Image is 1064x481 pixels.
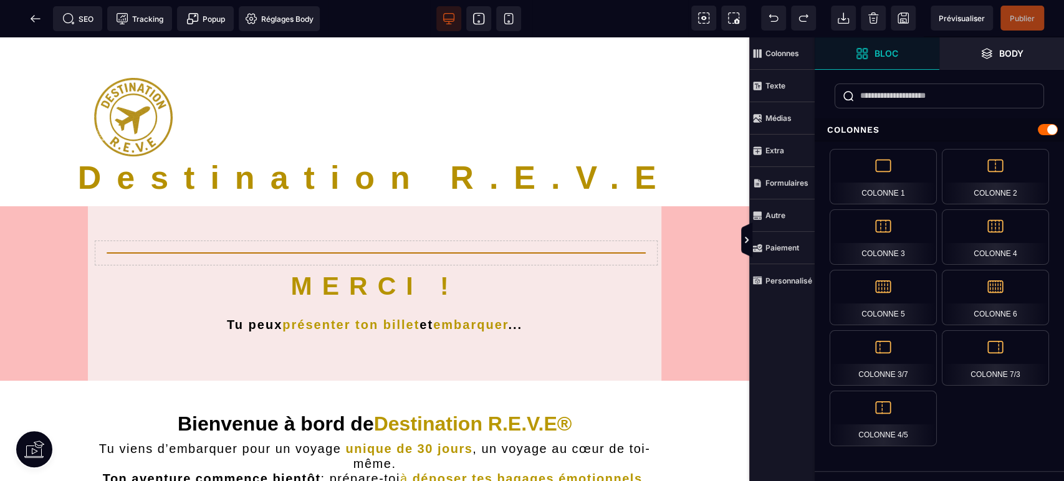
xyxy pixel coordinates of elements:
[53,6,102,31] span: Métadata SEO
[23,6,48,31] span: Retour
[749,199,815,232] span: Autre
[107,6,172,31] span: Code de suivi
[765,178,808,188] strong: Formulaires
[239,6,320,31] span: Favicon
[830,149,937,204] div: Colonne 1
[749,232,815,264] span: Paiement
[942,330,1049,386] div: Colonne 7/3
[875,49,898,58] strong: Bloc
[830,330,937,386] div: Colonne 3/7
[749,167,815,199] span: Formulaires
[749,264,815,297] span: Personnalisé
[88,404,661,479] h2: Tu viens d’embarquer pour un voyage , un voyage au cœur de toi-même. : prépare-toi et , plus légè...
[1010,14,1035,23] span: Publier
[830,391,937,446] div: Colonne 4/5
[466,6,491,31] span: Voir tablette
[245,12,314,25] span: Réglages Body
[177,6,234,31] span: Créer une alerte modale
[765,81,785,90] strong: Texte
[815,37,939,70] span: Ouvrir les blocs
[765,276,812,285] strong: Personnalisé
[815,118,1064,141] div: Colonnes
[791,6,816,31] span: Rétablir
[496,6,521,31] span: Voir mobile
[765,113,792,123] strong: Médias
[999,49,1023,58] strong: Body
[831,6,856,31] span: Importer
[749,37,815,70] span: Colonnes
[761,6,786,31] span: Défaire
[691,6,716,31] span: Voir les composants
[942,270,1049,325] div: Colonne 6
[942,209,1049,265] div: Colonne 4
[749,135,815,167] span: Extra
[765,49,799,58] strong: Colonnes
[765,243,799,252] strong: Paiement
[939,37,1064,70] span: Ouvrir les calques
[931,6,993,31] span: Aperçu
[107,269,643,297] h2: Tu peux et ...
[62,12,93,25] span: SEO
[94,40,173,119] img: 6bc32b15c6a1abf2dae384077174aadc_LOGOT15p.png
[103,434,321,448] b: Ton aventure commence bientôt
[939,14,985,23] span: Prévisualiser
[116,12,163,25] span: Tracking
[861,6,886,31] span: Nettoyage
[436,6,461,31] span: Voir bureau
[830,209,937,265] div: Colonne 3
[186,12,225,25] span: Popup
[1000,6,1044,31] span: Enregistrer le contenu
[942,149,1049,204] div: Colonne 2
[815,222,827,259] span: Afficher les vues
[830,270,937,325] div: Colonne 5
[721,6,746,31] span: Capture d'écran
[88,374,661,403] h1: Bienvenue à bord de
[749,70,815,102] span: Texte
[765,211,785,220] strong: Autre
[765,146,784,155] strong: Extra
[891,6,916,31] span: Enregistrer
[749,102,815,135] span: Médias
